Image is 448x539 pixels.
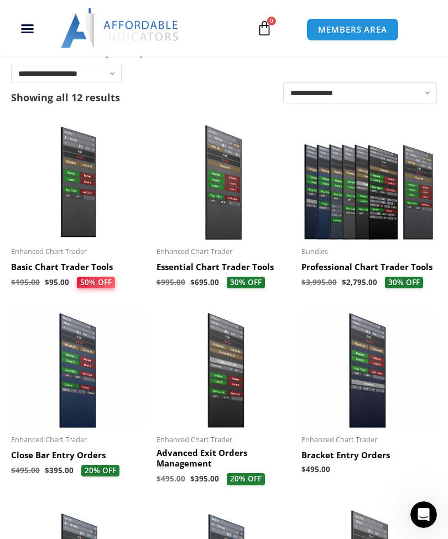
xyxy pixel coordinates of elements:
[410,501,437,528] iframe: Intercom live chat
[45,277,49,287] span: $
[157,125,291,240] img: Essential Chart Trader Tools
[301,277,306,287] span: $
[190,474,219,484] bdi: 395.00
[301,262,436,273] h2: Professional Chart Trader Tools
[11,247,145,256] span: Enhanced Chart Trader
[157,262,291,277] a: Essential Chart Trader Tools
[301,435,436,444] span: Enhanced Chart Trader
[157,262,291,273] h2: Essential Chart Trader Tools
[11,465,40,475] bdi: 495.00
[190,474,195,484] span: $
[11,277,15,287] span: $
[45,465,49,475] span: $
[227,277,265,289] span: 30% OFF
[157,448,291,469] h2: Advanced Exit Orders Management
[81,465,119,477] span: 20% OFF
[157,435,291,444] span: Enhanced Chart Trader
[11,262,145,277] a: Basic Chart Trader Tools
[157,474,185,484] bdi: 495.00
[301,277,337,287] bdi: 3,995.00
[385,277,423,289] span: 30% OFF
[301,450,436,465] a: Bracket Entry Orders
[5,18,49,39] div: Menu Toggle
[267,17,276,25] span: 0
[157,474,161,484] span: $
[301,464,306,474] span: $
[61,8,180,48] img: LogoAI | Affordable Indicators – NinjaTrader
[342,277,377,287] bdi: 2,795.00
[11,262,145,273] h2: Basic Chart Trader Tools
[45,465,74,475] bdi: 395.00
[77,277,115,289] span: 50% OFF
[157,448,291,474] a: Advanced Exit Orders Management
[11,450,145,461] h2: Close Bar Entry Orders
[11,435,145,444] span: Enhanced Chart Trader
[301,313,436,428] img: BracketEntryOrders
[11,465,15,475] span: $
[301,450,436,461] h2: Bracket Entry Orders
[283,82,437,103] select: Shop order
[45,277,69,287] bdi: 95.00
[190,277,195,287] span: $
[301,464,330,474] bdi: 495.00
[11,313,145,428] img: CloseBarOrders
[318,25,387,34] span: MEMBERS AREA
[157,247,291,256] span: Enhanced Chart Trader
[11,125,145,240] img: BasicTools
[301,262,436,277] a: Professional Chart Trader Tools
[342,277,346,287] span: $
[11,450,145,465] a: Close Bar Entry Orders
[11,277,40,287] bdi: 195.00
[306,18,399,41] a: MEMBERS AREA
[157,313,291,428] img: AdvancedStopLossMgmt
[301,125,436,240] img: ProfessionalToolsBundlePage
[301,247,436,256] span: Bundles
[157,277,185,287] bdi: 995.00
[190,277,219,287] bdi: 695.00
[240,12,289,44] a: 0
[157,277,161,287] span: $
[11,92,120,102] p: Showing all 12 results
[227,473,265,485] span: 20% OFF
